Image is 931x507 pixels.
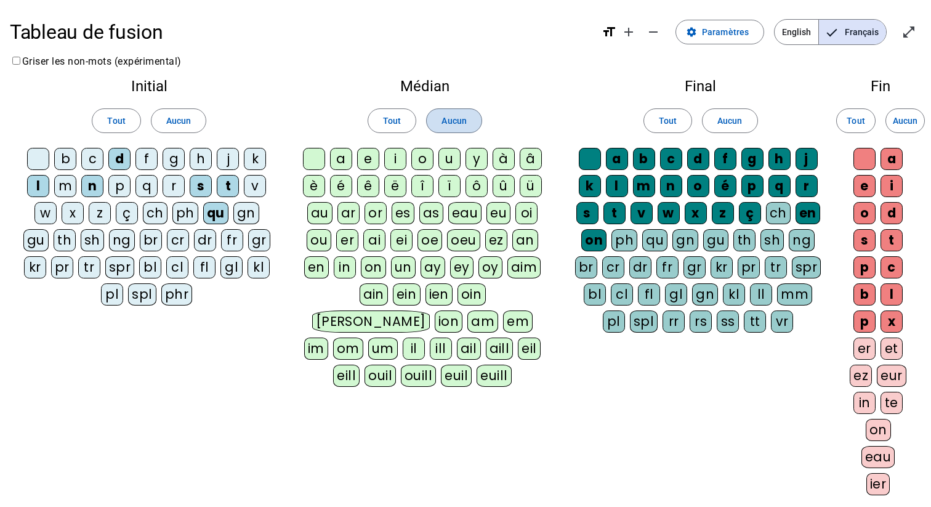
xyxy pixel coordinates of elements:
div: cr [602,256,624,278]
div: ss [717,310,739,333]
div: h [190,148,212,170]
div: b [54,148,76,170]
div: gl [220,256,243,278]
div: ou [307,229,331,251]
div: f [135,148,158,170]
div: b [853,283,876,306]
div: ë [384,175,406,197]
span: Français [819,20,886,44]
div: tt [744,310,766,333]
div: o [853,202,876,224]
div: um [368,338,398,360]
label: Griser les non-mots (expérimental) [10,55,182,67]
div: cl [166,256,188,278]
div: [PERSON_NAME] [312,310,430,333]
div: ü [520,175,542,197]
div: n [660,175,682,197]
div: gn [692,283,718,306]
div: gn [233,202,259,224]
div: l [606,175,628,197]
button: Aucun [426,108,482,133]
div: ng [789,229,815,251]
div: kl [723,283,745,306]
div: ay [421,256,445,278]
div: ai [363,229,385,251]
div: p [741,175,764,197]
div: oi [515,202,538,224]
button: Aucun [702,108,757,133]
h2: Fin [850,79,911,94]
div: pl [603,310,625,333]
div: gu [703,229,728,251]
div: pl [101,283,123,306]
div: ier [866,473,890,495]
div: un [391,256,416,278]
div: ll [750,283,772,306]
div: x [685,202,707,224]
button: Diminuer la taille de la police [641,20,666,44]
div: ê [357,175,379,197]
span: Aucun [166,113,191,128]
div: g [163,148,185,170]
div: q [135,175,158,197]
mat-icon: remove [646,25,661,39]
div: d [687,148,709,170]
div: oe [417,229,442,251]
div: rs [690,310,712,333]
button: Paramètres [675,20,764,44]
div: th [733,229,756,251]
span: Tout [847,113,864,128]
div: il [403,338,425,360]
div: spr [792,256,821,278]
div: kr [24,256,46,278]
div: l [881,283,903,306]
span: Paramètres [702,25,749,39]
div: im [304,338,328,360]
div: eu [486,202,510,224]
div: on [581,229,607,251]
div: ez [850,365,872,387]
div: ç [739,202,761,224]
div: t [217,175,239,197]
div: ch [143,202,167,224]
div: m [54,175,76,197]
div: x [881,310,903,333]
div: aill [486,338,514,360]
div: ouill [401,365,436,387]
div: bl [584,283,606,306]
div: i [881,175,903,197]
div: ein [393,283,421,306]
div: ey [450,256,474,278]
div: or [365,202,387,224]
div: ien [425,283,453,306]
div: em [503,310,533,333]
div: ch [766,202,791,224]
div: er [853,338,876,360]
div: spr [105,256,135,278]
mat-icon: settings [686,26,697,38]
div: j [217,148,239,170]
div: à [493,148,515,170]
div: â [520,148,542,170]
button: Augmenter la taille de la police [616,20,641,44]
div: q [768,175,791,197]
span: Tout [383,113,401,128]
div: z [89,202,111,224]
div: fr [221,229,243,251]
button: Aucun [885,108,925,133]
h2: Final [571,79,830,94]
div: bl [139,256,161,278]
div: in [334,256,356,278]
div: ph [611,229,637,251]
div: kl [248,256,270,278]
div: kr [711,256,733,278]
input: Griser les non-mots (expérimental) [12,57,20,65]
div: n [81,175,103,197]
div: eau [861,446,895,468]
h2: Initial [20,79,279,94]
div: oeu [447,229,480,251]
div: ouil [365,365,396,387]
div: ar [337,202,360,224]
div: p [853,310,876,333]
div: et [881,338,903,360]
